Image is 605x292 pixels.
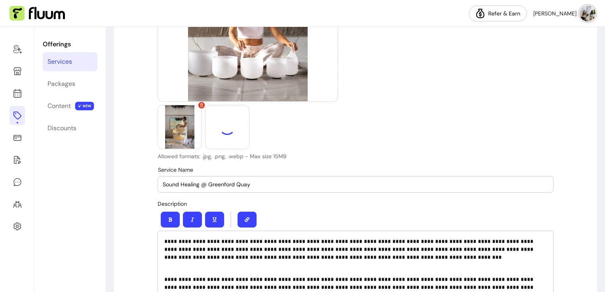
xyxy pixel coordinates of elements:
[48,57,72,66] div: Services
[10,150,25,169] a: Forms
[10,195,25,214] a: Clients
[533,9,576,17] span: [PERSON_NAME]
[10,40,25,59] a: Home
[158,105,202,149] div: Provider image 2
[10,217,25,236] a: Settings
[158,166,193,173] span: Service Name
[158,105,202,149] img: https://d3pz9znudhj10h.cloudfront.net/7c9a1765-c20e-4374-b0ee-8aa4a3c4698e
[10,6,65,21] img: Fluum Logo
[10,106,25,125] a: Offerings
[10,62,25,81] a: My Page
[10,173,25,192] a: My Messages
[48,123,76,133] div: Discounts
[469,6,527,21] a: Refer & Earn
[48,101,71,111] div: Content
[43,40,97,49] p: Offerings
[43,119,97,138] a: Discounts
[10,128,25,147] a: Sales
[219,119,235,135] div: Loading
[48,79,75,89] div: Packages
[158,152,338,160] p: Allowed formats: .jpg, .png, .webp - Max size 15MB
[75,102,94,110] span: NEW
[533,6,595,21] button: avatar[PERSON_NAME]
[43,52,97,71] a: Services
[43,97,97,116] a: Content NEW
[163,180,548,188] input: Service Name
[10,84,25,103] a: Calendar
[43,74,97,93] a: Packages
[580,6,595,21] img: avatar
[158,200,187,207] span: Description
